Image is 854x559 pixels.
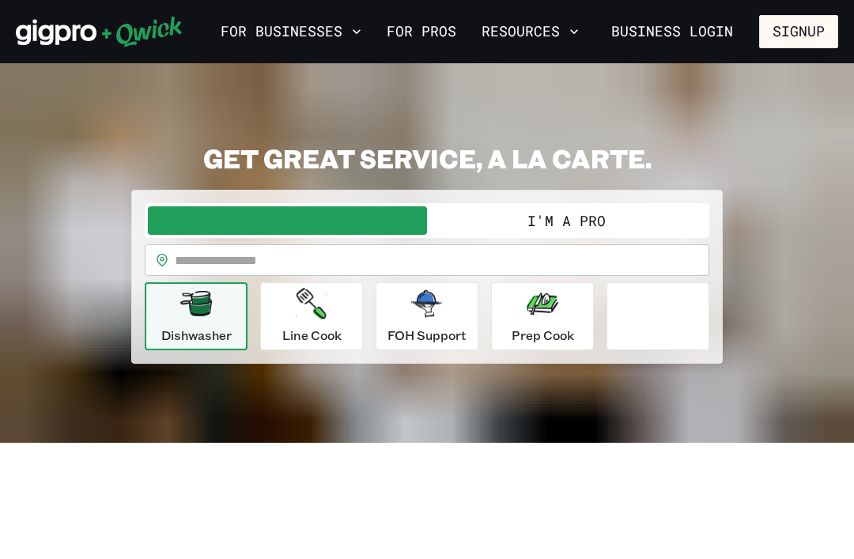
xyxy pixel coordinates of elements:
h2: GET GREAT SERVICE, A LA CARTE. [131,142,723,174]
button: Signup [759,15,838,48]
a: For Pros [380,18,463,45]
button: FOH Support [376,282,478,350]
button: Line Cook [260,282,363,350]
button: Prep Cook [491,282,594,350]
button: I'm a Business [148,206,427,235]
p: Line Cook [282,326,342,345]
button: Dishwasher [145,282,248,350]
button: I'm a Pro [427,206,706,235]
p: Prep Cook [512,326,574,345]
p: Dishwasher [161,326,232,345]
button: Resources [475,18,585,45]
a: Business Login [598,15,746,48]
button: For Businesses [214,18,368,45]
p: FOH Support [387,326,467,345]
